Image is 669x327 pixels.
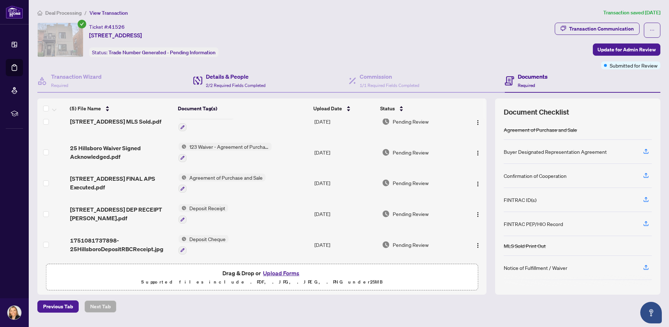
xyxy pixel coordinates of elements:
[70,117,161,126] span: [STREET_ADDRESS] MLS Sold.pdf
[475,181,481,187] img: Logo
[312,168,379,199] td: [DATE]
[179,235,229,254] button: Status IconDeposit Cheque
[504,264,567,272] div: Notice of Fulfillment / Waiver
[67,98,175,119] th: (5) File Name
[78,20,86,28] span: check-circle
[504,220,563,228] div: FINTRAC PEP/HIO Record
[8,306,21,319] img: Profile Icon
[186,235,229,243] span: Deposit Cheque
[6,5,23,19] img: logo
[475,120,481,125] img: Logo
[206,83,266,88] span: 2/2 Required Fields Completed
[472,239,484,250] button: Logo
[475,212,481,217] img: Logo
[89,31,142,40] span: [STREET_ADDRESS]
[504,196,536,204] div: FINTRAC ID(s)
[51,278,473,286] p: Supported files include .PDF, .JPG, .JPEG, .PNG under 25 MB
[603,9,660,17] article: Transaction saved [DATE]
[382,179,390,187] img: Document Status
[179,204,186,212] img: Status Icon
[51,83,68,88] span: Required
[84,300,116,313] button: Next Tab
[312,229,379,260] td: [DATE]
[380,105,395,112] span: Status
[70,236,173,253] span: 1751081737898-25HillsboroDepositRBCReceipt.jpg
[377,98,461,119] th: Status
[382,148,390,156] img: Document Status
[640,302,662,323] button: Open asap
[109,24,125,30] span: 41526
[89,47,218,57] div: Status:
[504,107,569,117] span: Document Checklist
[70,144,173,161] span: 25 Hillsboro Waiver Signed Acknowledged.pdf
[70,205,173,222] span: [STREET_ADDRESS] DEP RECEIPT [PERSON_NAME].pdf
[43,301,73,312] span: Previous Tab
[475,150,481,156] img: Logo
[504,148,607,156] div: Buyer Designated Representation Agreement
[360,83,419,88] span: 1/1 Required Fields Completed
[312,198,379,229] td: [DATE]
[179,143,186,151] img: Status Icon
[518,83,535,88] span: Required
[313,105,342,112] span: Upload Date
[186,174,266,181] span: Agreement of Purchase and Sale
[89,23,125,31] div: Ticket #:
[504,172,567,180] div: Confirmation of Cooperation
[393,241,429,249] span: Pending Review
[37,10,42,15] span: home
[45,10,82,16] span: Deal Processing
[51,72,102,81] h4: Transaction Wizard
[555,23,640,35] button: Transaction Communication
[382,241,390,249] img: Document Status
[179,112,234,131] button: Status IconMLS Sold Print Out
[206,72,266,81] h4: Details & People
[109,49,216,56] span: Trade Number Generated - Pending Information
[46,264,477,291] span: Drag & Drop orUpload FormsSupported files include .PDF, .JPG, .JPEG, .PNG under25MB
[179,235,186,243] img: Status Icon
[310,98,377,119] th: Upload Date
[504,126,577,134] div: Agreement of Purchase and Sale
[393,148,429,156] span: Pending Review
[472,147,484,158] button: Logo
[393,210,429,218] span: Pending Review
[222,268,301,278] span: Drag & Drop or
[179,143,272,162] button: Status Icon123 Waiver - Agreement of Purchase and Sale
[186,143,272,151] span: 123 Waiver - Agreement of Purchase and Sale
[312,137,379,168] td: [DATE]
[179,204,228,224] button: Status IconDeposit Receipt
[382,210,390,218] img: Document Status
[179,174,186,181] img: Status Icon
[593,43,660,56] button: Update for Admin Review
[186,204,228,212] span: Deposit Receipt
[37,300,79,313] button: Previous Tab
[312,106,379,137] td: [DATE]
[84,9,87,17] li: /
[261,268,301,278] button: Upload Forms
[360,72,419,81] h4: Commission
[70,105,101,112] span: (5) File Name
[382,118,390,125] img: Document Status
[472,116,484,127] button: Logo
[475,243,481,248] img: Logo
[650,28,655,33] span: ellipsis
[472,177,484,189] button: Logo
[89,10,128,16] span: View Transaction
[610,61,658,69] span: Submitted for Review
[70,174,173,192] span: [STREET_ADDRESS] FINAL APS Executed.pdf
[518,72,548,81] h4: Documents
[472,208,484,220] button: Logo
[598,44,656,55] span: Update for Admin Review
[393,179,429,187] span: Pending Review
[393,118,429,125] span: Pending Review
[569,23,634,34] div: Transaction Communication
[179,174,266,193] button: Status IconAgreement of Purchase and Sale
[504,242,546,250] div: MLS Sold Print Out
[175,98,310,119] th: Document Tag(s)
[38,23,83,57] img: IMG-C12160252_1.jpg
